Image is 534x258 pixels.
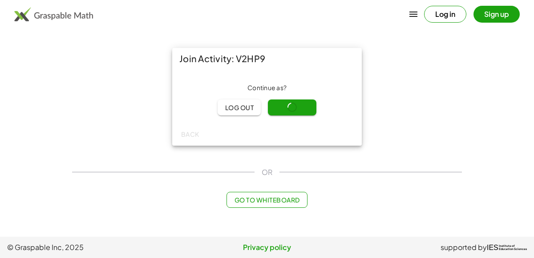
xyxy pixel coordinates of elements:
a: Privacy policy [180,242,353,253]
span: IES [487,243,498,252]
a: IESInstitute ofEducation Sciences [487,242,527,253]
span: OR [262,167,272,178]
button: Log out [218,99,261,115]
button: Log in [424,6,466,23]
button: Go to Whiteboard [227,192,307,208]
span: © Graspable Inc, 2025 [7,242,180,253]
div: Join Activity: V2HP9 [172,48,362,69]
span: Go to Whiteboard [234,196,299,204]
span: supported by [441,242,487,253]
span: Log out [225,103,254,111]
button: Sign up [473,6,520,23]
span: Institute of Education Sciences [499,245,527,251]
div: Continue as ? [179,83,355,92]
